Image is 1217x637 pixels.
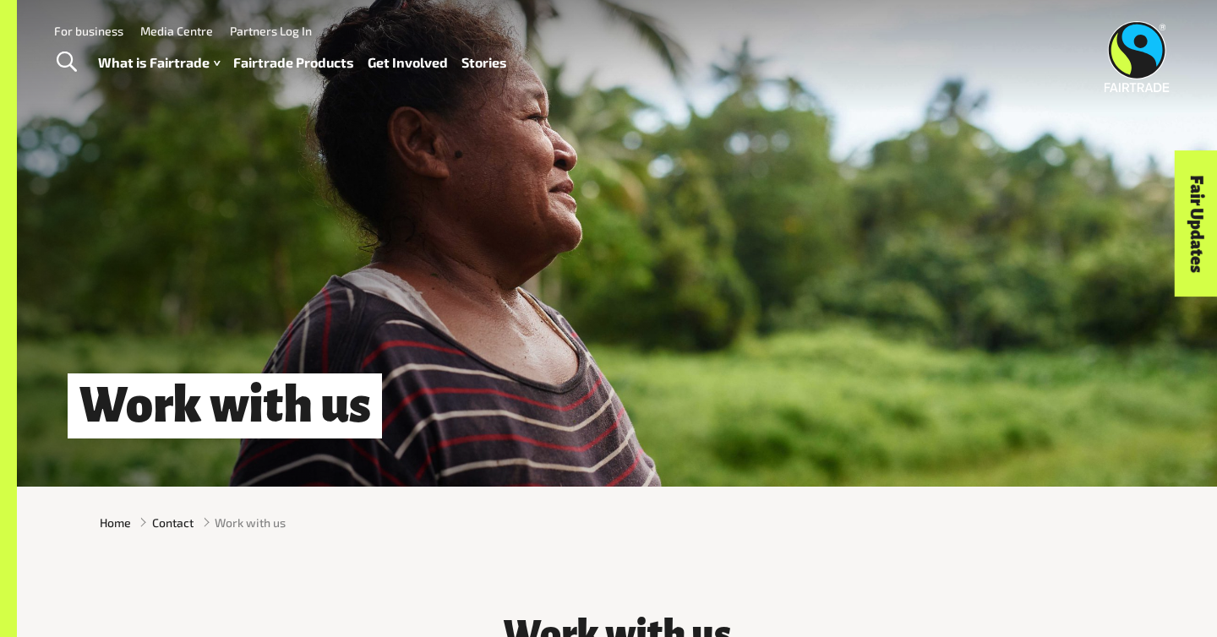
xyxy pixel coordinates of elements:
span: Work with us [215,514,286,531]
a: Partners Log In [230,24,312,38]
a: What is Fairtrade [98,51,220,75]
a: For business [54,24,123,38]
a: Get Involved [368,51,448,75]
a: Fairtrade Products [233,51,354,75]
a: Toggle Search [46,41,87,84]
a: Media Centre [140,24,213,38]
h1: Work with us [68,373,382,438]
a: Home [100,514,131,531]
a: Stories [461,51,507,75]
a: Contact [152,514,194,531]
img: Fairtrade Australia New Zealand logo [1105,21,1170,92]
